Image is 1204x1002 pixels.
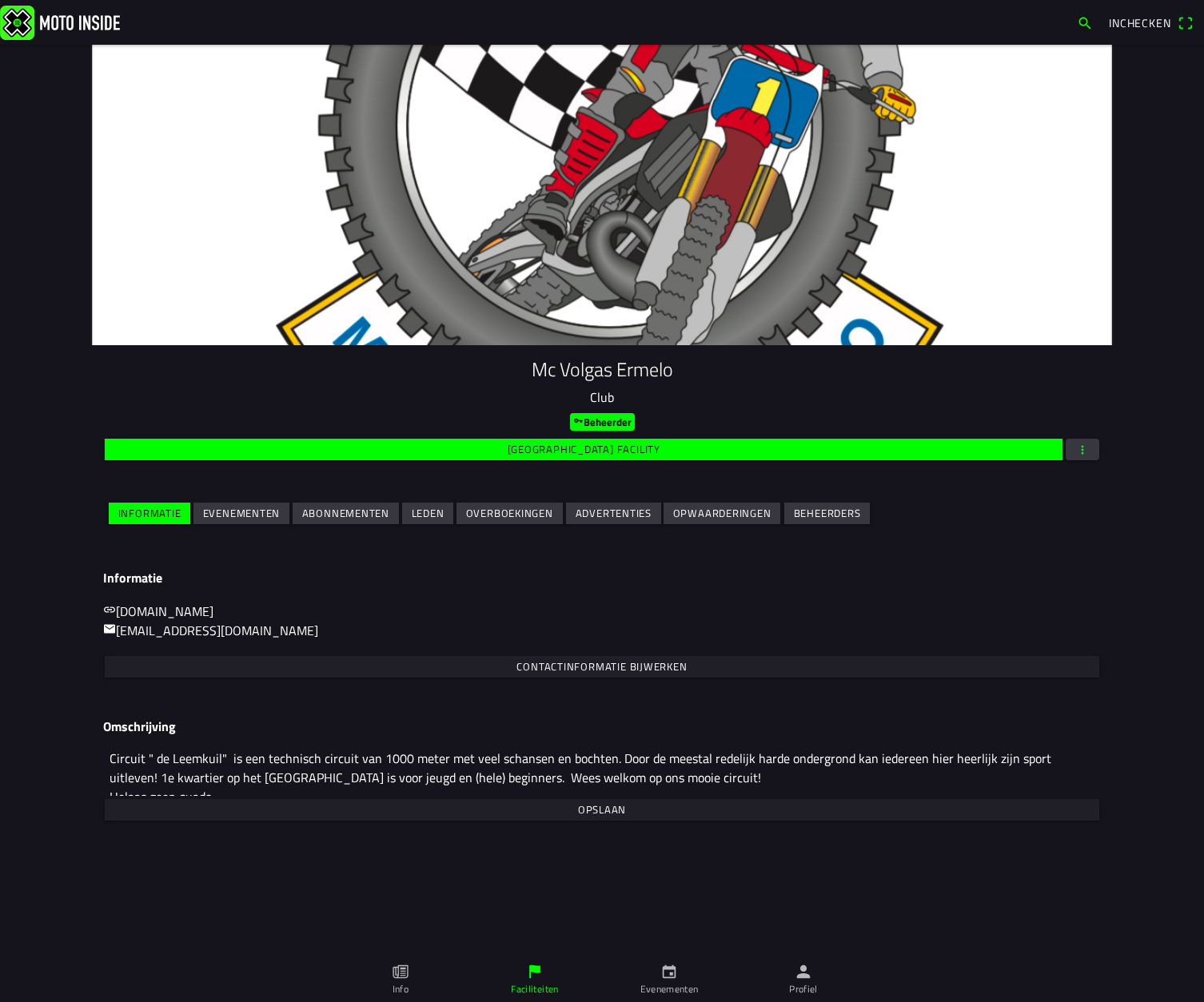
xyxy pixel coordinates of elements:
[664,503,780,524] ion-button: Opwaarderingen
[103,603,116,616] ion-icon: link
[103,741,1101,796] textarea: Circuit " de Leemkuil" is een technisch circuit van 1000 meter met veel schansen en bochten. Door...
[103,621,318,640] a: mail[EMAIL_ADDRESS][DOMAIN_NAME]
[392,963,409,980] ion-icon: paper
[109,503,190,524] ion-button: Informatie
[526,963,544,980] ion-icon: flag
[103,388,1101,407] p: Club
[103,602,213,621] a: link[DOMAIN_NAME]
[103,358,1101,381] h1: Mc Volgas Ermelo
[456,503,563,524] ion-button: Overboekingen
[1101,9,1201,36] a: Incheckenqr scanner
[570,413,635,431] ion-badge: Beheerder
[660,963,678,980] ion-icon: calendar
[1069,9,1101,36] a: search
[402,503,453,524] ion-button: Leden
[789,982,818,996] ion-label: Profiel
[1109,14,1171,31] span: Inchecken
[193,503,289,524] ion-button: Evenementen
[795,963,812,980] ion-icon: person
[103,719,1101,734] h3: Omschrijving
[103,622,116,635] ion-icon: mail
[105,799,1099,821] ion-button: Opslaan
[784,503,870,524] ion-button: Beheerders
[105,656,1099,678] ion-button: Contactinformatie bijwerken
[511,982,558,996] ion-label: Faciliteiten
[393,982,409,996] ion-label: Info
[573,416,584,426] ion-icon: key
[105,439,1062,460] ion-button: [GEOGRAPHIC_DATA] facility
[640,982,699,996] ion-label: Evenementen
[293,503,399,524] ion-button: Abonnementen
[566,503,661,524] ion-button: Advertenties
[103,571,1101,586] h3: Informatie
